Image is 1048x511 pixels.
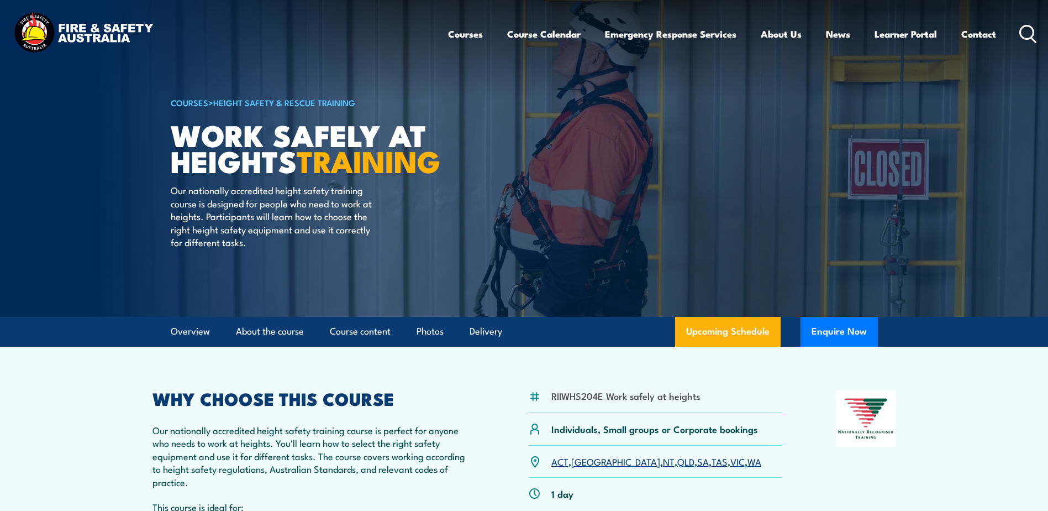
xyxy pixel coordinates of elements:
a: VIC [730,455,745,468]
p: Our nationally accredited height safety training course is designed for people who need to work a... [171,184,372,248]
a: WA [747,455,761,468]
a: Upcoming Schedule [675,317,781,347]
a: Learner Portal [875,19,937,49]
a: NT [663,455,675,468]
li: RIIWHS204E Work safely at heights [551,389,700,402]
a: Contact [961,19,996,49]
strong: TRAINING [297,137,440,183]
p: Individuals, Small groups or Corporate bookings [551,423,758,435]
a: ACT [551,455,568,468]
h6: > [171,96,444,109]
a: COURSES [171,96,208,108]
a: SA [697,455,709,468]
button: Enquire Now [801,317,878,347]
h1: Work Safely at Heights [171,122,444,173]
img: Nationally Recognised Training logo. [836,390,896,447]
a: Course Calendar [507,19,581,49]
a: About Us [761,19,802,49]
a: Overview [171,317,210,346]
a: TAS [712,455,728,468]
a: About the course [236,317,304,346]
a: [GEOGRAPHIC_DATA] [571,455,660,468]
p: Our nationally accredited height safety training course is perfect for anyone who needs to work a... [152,424,475,488]
a: Emergency Response Services [605,19,736,49]
a: News [826,19,850,49]
a: Courses [448,19,483,49]
a: QLD [677,455,694,468]
a: Delivery [470,317,502,346]
a: Course content [330,317,391,346]
a: Height Safety & Rescue Training [213,96,355,108]
h2: WHY CHOOSE THIS COURSE [152,390,475,406]
p: 1 day [551,487,573,500]
p: , , , , , , , [551,455,761,468]
a: Photos [417,317,444,346]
